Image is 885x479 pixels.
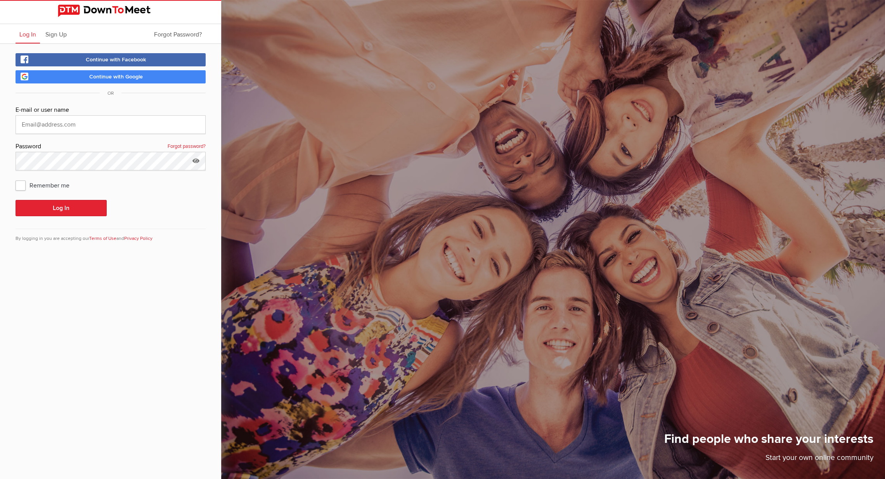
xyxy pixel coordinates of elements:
div: By logging in you are accepting our and [16,229,206,242]
span: Remember me [16,178,77,192]
button: Log In [16,200,107,216]
a: Forgot Password? [150,24,206,43]
span: Sign Up [45,31,67,38]
a: Continue with Google [16,70,206,83]
span: Continue with Facebook [86,56,146,63]
span: Log In [19,31,36,38]
input: Email@address.com [16,115,206,134]
a: Terms of Use [89,236,116,241]
img: DownToMeet [58,5,163,17]
span: Forgot Password? [154,31,202,38]
p: Start your own online community [664,452,873,467]
a: Sign Up [42,24,71,43]
div: E-mail or user name [16,105,206,115]
a: Continue with Facebook [16,53,206,66]
span: Continue with Google [89,73,143,80]
div: Password [16,142,206,152]
h1: Find people who share your interests [664,431,873,452]
a: Log In [16,24,40,43]
a: Privacy Policy [124,236,152,241]
span: OR [100,90,121,96]
a: Forgot password? [168,142,206,152]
